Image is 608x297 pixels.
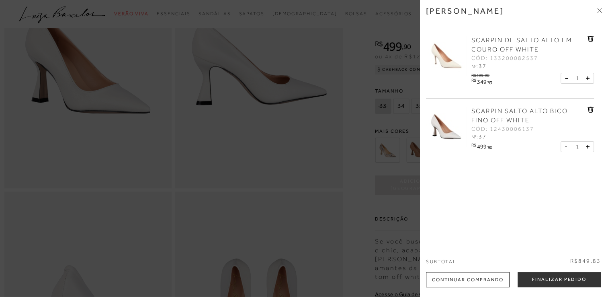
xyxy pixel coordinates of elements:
img: SCARPIN SALTO ALTO BICO FINO OFF WHITE [426,107,466,147]
div: R$499,90 [471,71,493,78]
span: 499 [477,143,487,150]
i: , [487,78,492,82]
span: 93 [488,80,492,85]
button: Finalizar Pedido [518,272,601,287]
i: R$ [471,143,476,147]
span: Subtotal [426,259,456,264]
span: R$849,83 [570,257,601,265]
span: Nº: [471,64,478,69]
span: Nº: [471,134,478,140]
span: 1 [575,142,579,151]
span: SCARPIN SALTO ALTO BICO FINO OFF WHITE [471,107,568,124]
span: CÓD: 133200082537 [471,54,538,62]
span: 1 [575,74,579,82]
span: 37 [479,133,487,140]
span: 349 [477,78,487,85]
i: R$ [471,78,476,82]
a: SCARPIN SALTO ALTO BICO FINO OFF WHITE [471,107,585,125]
i: , [487,143,492,147]
img: SCARPIN DE SALTO ALTO EM COURO OFF WHITE [426,36,466,76]
a: SCARPIN DE SALTO ALTO EM COURO OFF WHITE [471,36,585,54]
span: 37 [479,63,487,69]
h3: [PERSON_NAME] [426,6,504,16]
div: Continuar Comprando [426,272,510,287]
span: CÓD: 12430006137 [471,125,534,133]
span: 90 [488,145,492,150]
span: SCARPIN DE SALTO ALTO EM COURO OFF WHITE [471,37,572,53]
